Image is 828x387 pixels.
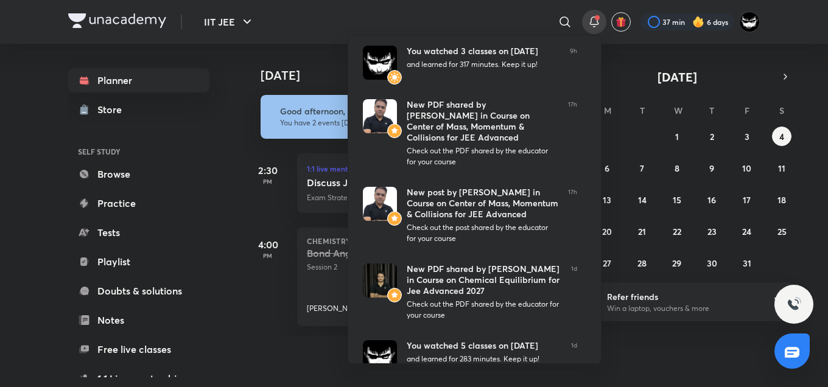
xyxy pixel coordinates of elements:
[348,177,592,254] a: AvatarAvatarNew post by [PERSON_NAME] in Course on Center of Mass, Momentum & Collisions for JEE ...
[363,46,397,80] img: Avatar
[387,288,402,302] img: Avatar
[387,70,402,85] img: Avatar
[568,187,577,244] span: 17h
[387,211,402,226] img: Avatar
[407,145,558,167] div: Check out the PDF shared by the educator for your course
[570,46,577,80] span: 9h
[407,263,561,296] div: New PDF shared by [PERSON_NAME] in Course on Chemical Equilibrium for Jee Advanced 2027
[407,59,560,70] div: and learned for 317 minutes. Keep it up!
[363,340,397,374] img: Avatar
[571,263,577,321] span: 1d
[407,187,558,220] div: New post by [PERSON_NAME] in Course on Center of Mass, Momentum & Collisions for JEE Advanced
[348,254,592,330] a: AvatarAvatarNew PDF shared by [PERSON_NAME] in Course on Chemical Equilibrium for Jee Advanced 20...
[568,99,577,167] span: 17h
[363,263,397,298] img: Avatar
[387,124,402,138] img: Avatar
[348,36,592,89] a: AvatarAvatarYou watched 3 classes on [DATE]and learned for 317 minutes. Keep it up!9h
[407,354,561,364] div: and learned for 283 minutes. Keep it up!
[407,99,558,143] div: New PDF shared by [PERSON_NAME] in Course on Center of Mass, Momentum & Collisions for JEE Advanced
[407,299,561,321] div: Check out the PDF shared by the educator for your course
[348,330,592,384] a: You watched 5 classes on [DATE]and learned for 283 minutes. Keep it up!1d
[407,222,558,244] div: Check out the post shared by the educator for your course
[571,340,577,374] span: 1d
[348,89,592,177] a: AvatarAvatarNew PDF shared by [PERSON_NAME] in Course on Center of Mass, Momentum & Collisions fo...
[407,340,561,351] div: You watched 5 classes on [DATE]
[363,99,397,133] img: Avatar
[407,46,560,57] div: You watched 3 classes on [DATE]
[363,187,397,221] img: Avatar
